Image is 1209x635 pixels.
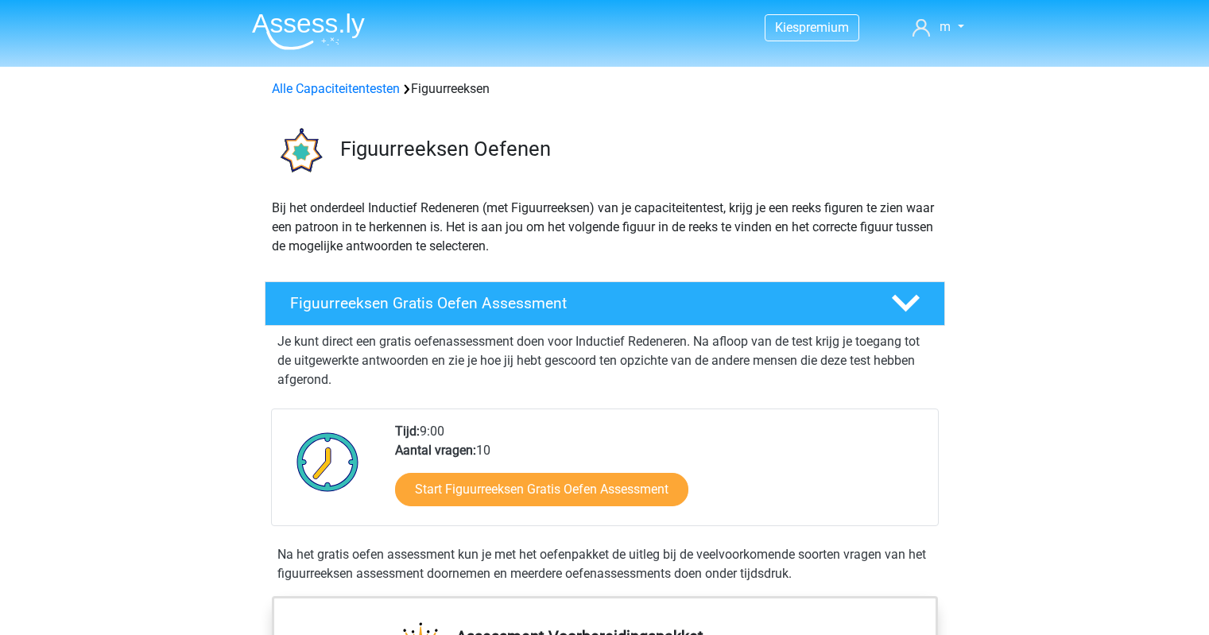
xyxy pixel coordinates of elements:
[799,20,849,35] span: premium
[395,473,688,506] a: Start Figuurreeksen Gratis Oefen Assessment
[940,19,951,34] span: m
[395,424,420,439] b: Tijd:
[290,294,866,312] h4: Figuurreeksen Gratis Oefen Assessment
[906,17,970,37] a: m
[383,422,937,525] div: 9:00 10
[272,199,938,256] p: Bij het onderdeel Inductief Redeneren (met Figuurreeksen) van je capaciteitentest, krijg je een r...
[271,545,939,583] div: Na het gratis oefen assessment kun je met het oefenpakket de uitleg bij de veelvoorkomende soorte...
[252,13,365,50] img: Assessly
[395,443,476,458] b: Aantal vragen:
[272,81,400,96] a: Alle Capaciteitentesten
[288,422,368,501] img: Klok
[265,118,333,185] img: figuurreeksen
[277,332,932,389] p: Je kunt direct een gratis oefenassessment doen voor Inductief Redeneren. Na afloop van de test kr...
[340,137,932,161] h3: Figuurreeksen Oefenen
[765,17,858,38] a: Kiespremium
[775,20,799,35] span: Kies
[265,79,944,99] div: Figuurreeksen
[258,281,951,326] a: Figuurreeksen Gratis Oefen Assessment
